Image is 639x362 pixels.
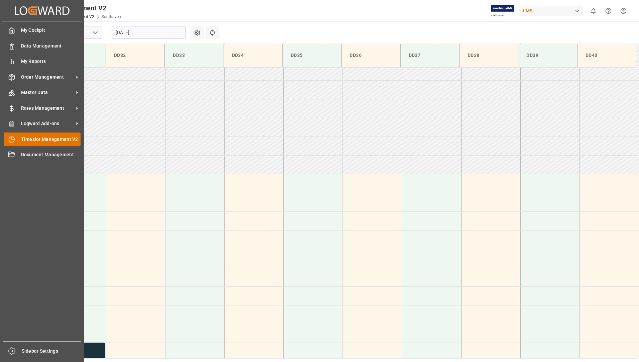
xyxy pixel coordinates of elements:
button: Help Center [601,3,616,18]
div: DD38 [465,49,513,62]
div: DD40 [583,49,631,62]
span: My Cockpit [21,27,81,34]
span: Data Management [21,42,81,50]
span: My Reports [21,58,81,65]
a: Timeslot Management V2 [4,132,81,146]
span: Sidebar Settings [22,348,82,355]
span: Document Management [21,151,81,158]
span: Master Data [21,89,74,96]
span: Logward Add-ons [21,120,74,127]
div: DD34 [229,49,277,62]
a: Data Management [4,39,81,52]
div: DD33 [170,49,218,62]
div: DD36 [347,49,395,62]
a: My Reports [4,55,81,68]
input: DD-MM-YYYY [112,26,186,39]
span: Timeslot Management V2 [21,136,81,143]
a: Document Management [4,148,81,161]
a: My Cockpit [4,24,81,37]
div: JIMS [519,6,583,16]
span: Order Management [21,74,74,81]
button: show 0 new notifications [586,3,601,18]
div: DD37 [406,49,454,62]
button: JIMS [519,4,586,17]
span: Rates Management [21,105,74,112]
div: DD35 [288,49,336,62]
button: open menu [90,27,100,38]
div: DD32 [111,49,159,62]
div: DD39 [524,49,571,62]
img: Exertis%20JAM%20-%20Email%20Logo.jpg_1722504956.jpg [491,5,514,17]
